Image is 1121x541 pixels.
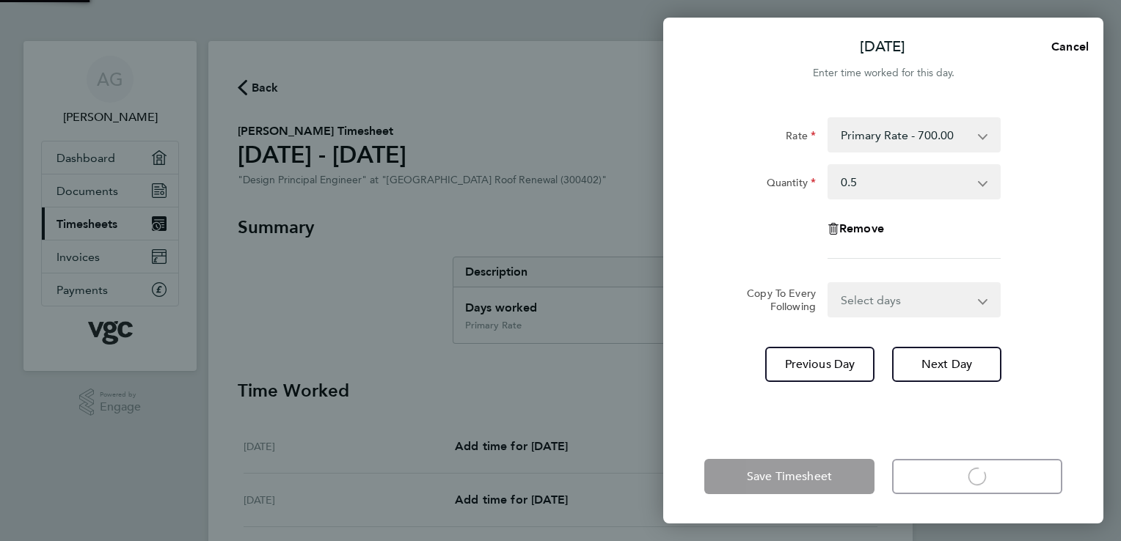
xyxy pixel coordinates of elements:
button: Next Day [892,347,1001,382]
span: Next Day [921,357,972,372]
label: Copy To Every Following [735,287,816,313]
button: Cancel [1028,32,1103,62]
button: Remove [828,223,884,235]
p: [DATE] [860,37,905,57]
span: Remove [839,221,884,235]
label: Rate [786,129,816,147]
div: Enter time worked for this day. [663,65,1103,82]
span: Cancel [1047,40,1089,54]
button: Previous Day [765,347,874,382]
label: Quantity [767,176,816,194]
span: Previous Day [785,357,855,372]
